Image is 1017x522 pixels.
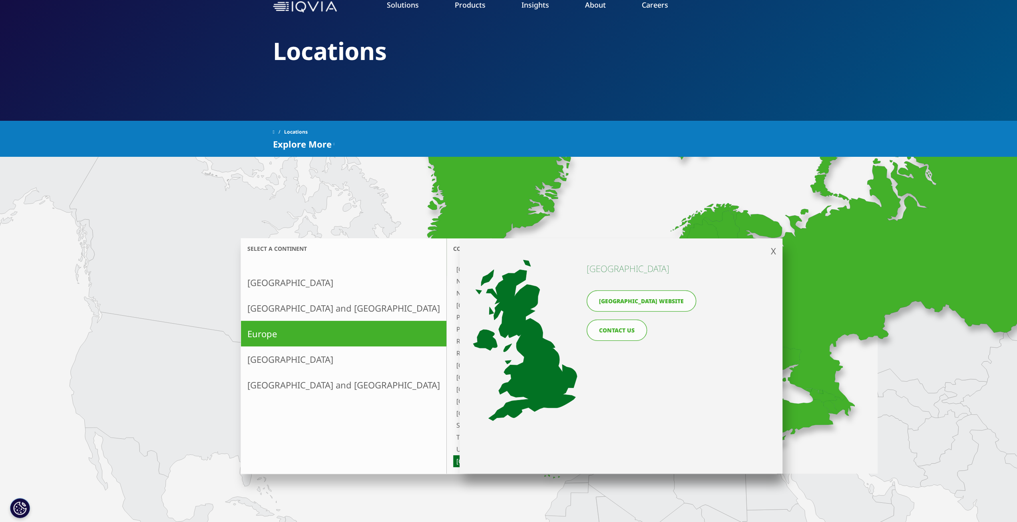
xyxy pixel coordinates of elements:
a: [GEOGRAPHIC_DATA] [453,407,625,419]
a: [GEOGRAPHIC_DATA] [453,395,625,407]
a: [GEOGRAPHIC_DATA] [241,270,446,295]
span: X [771,245,776,257]
h2: Locations [273,36,744,66]
a: [GEOGRAPHIC_DATA] [453,299,625,311]
h4: [GEOGRAPHIC_DATA] [587,262,700,274]
a: [GEOGRAPHIC_DATA] [241,346,446,372]
a: Russia [453,347,625,359]
a: Poland [453,311,625,323]
a: Switzerland [453,419,625,431]
a: [GEOGRAPHIC_DATA] [453,455,625,467]
a: Romania [453,335,625,347]
a: Ukraine [453,443,625,455]
img: IQVIA Healthcare Information Technology and Pharma Clinical Research Company [273,1,337,13]
a: [GEOGRAPHIC_DATA] [453,263,625,275]
a: Portugal [453,323,625,335]
span: Locations [284,125,308,139]
a: [GEOGRAPHIC_DATA] website [587,290,696,312]
a: [GEOGRAPHIC_DATA] and [GEOGRAPHIC_DATA] [241,372,446,398]
a: [GEOGRAPHIC_DATA] and [GEOGRAPHIC_DATA] [241,295,446,321]
a: Europe [241,321,446,346]
a: Nordics [453,287,625,299]
a: CONTACT US [587,320,647,341]
a: [GEOGRAPHIC_DATA] [453,359,625,371]
a: Turkey [453,431,625,443]
a: Netherlands [453,275,625,287]
a: [GEOGRAPHIC_DATA] [453,383,625,395]
button: Cookies Settings [10,498,30,518]
a: [GEOGRAPHIC_DATA] [453,371,625,383]
h3: Select a continent [241,245,446,252]
h3: Country [447,238,652,259]
span: Explore More [273,139,332,149]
